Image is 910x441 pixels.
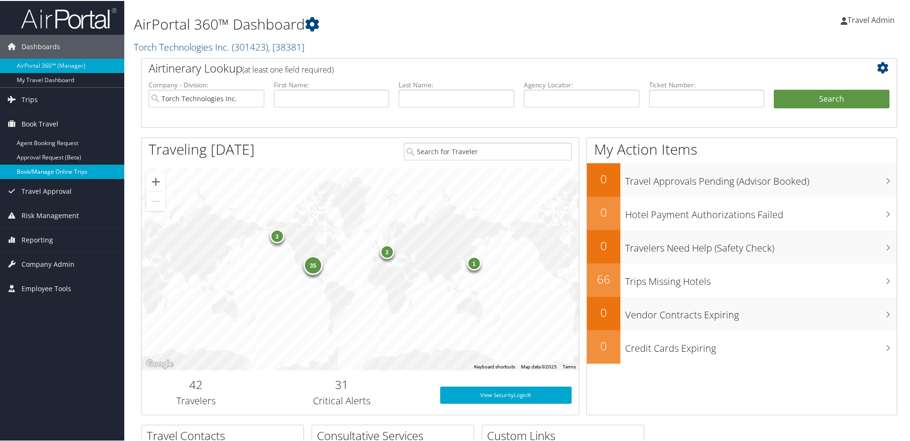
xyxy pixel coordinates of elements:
a: Terms (opens in new tab) [563,363,576,368]
label: Ticket Number: [649,79,765,89]
span: Trips [22,87,38,111]
label: Agency Locator: [524,79,639,89]
span: Reporting [22,227,53,251]
h1: Traveling [DATE] [149,138,255,158]
button: Keyboard shortcuts [474,363,515,369]
h2: 0 [587,304,620,320]
button: Search [774,89,889,108]
h2: 0 [587,203,620,220]
input: Search for Traveler [404,142,572,159]
span: Travel Admin [847,14,895,24]
h3: Vendor Contracts Expiring [625,303,897,321]
h3: Travel Approvals Pending (Advisor Booked) [625,169,897,187]
h2: 31 [258,376,426,392]
div: 3 [270,228,284,242]
div: 35 [303,255,323,274]
h3: Travelers Need Help (Safety Check) [625,236,897,254]
img: airportal-logo.png [21,6,117,29]
h3: Credit Cards Expiring [625,336,897,354]
span: Risk Management [22,203,79,227]
label: Company - Division: [149,79,264,89]
h3: Critical Alerts [258,393,426,407]
h1: My Action Items [587,138,897,158]
div: 1 [467,255,481,270]
div: 3 [380,243,394,258]
a: 0Vendor Contracts Expiring [587,296,897,329]
a: 0Credit Cards Expiring [587,329,897,363]
span: Employee Tools [22,276,71,300]
span: , [ 38381 ] [268,40,304,52]
button: Zoom in [146,171,165,190]
h2: Airtinerary Lookup [149,59,826,75]
img: Google [144,357,175,369]
span: Book Travel [22,111,58,135]
span: Dashboards [22,34,60,58]
span: Travel Approval [22,178,72,202]
h1: AirPortal 360™ Dashboard [134,13,648,33]
h3: Hotel Payment Authorizations Failed [625,202,897,220]
h3: Travelers [149,393,244,407]
label: Last Name: [399,79,514,89]
h2: 0 [587,337,620,353]
span: ( 301423 ) [232,40,268,52]
h2: 0 [587,237,620,253]
label: First Name: [274,79,390,89]
span: Company Admin [22,252,75,275]
h3: Trips Missing Hotels [625,269,897,287]
a: 0Hotel Payment Authorizations Failed [587,196,897,229]
h2: 0 [587,170,620,186]
h2: 42 [149,376,244,392]
a: Travel Admin [841,5,904,33]
a: 0Travel Approvals Pending (Advisor Booked) [587,162,897,196]
button: Zoom out [146,191,165,210]
h2: 66 [587,270,620,286]
a: Open this area in Google Maps (opens a new window) [144,357,175,369]
a: 66Trips Missing Hotels [587,262,897,296]
span: (at least one field required) [242,63,334,74]
span: Map data ©2025 [521,363,557,368]
a: 0Travelers Need Help (Safety Check) [587,229,897,262]
a: View SecurityLogic® [440,386,572,403]
a: Torch Technologies Inc. [134,40,304,52]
